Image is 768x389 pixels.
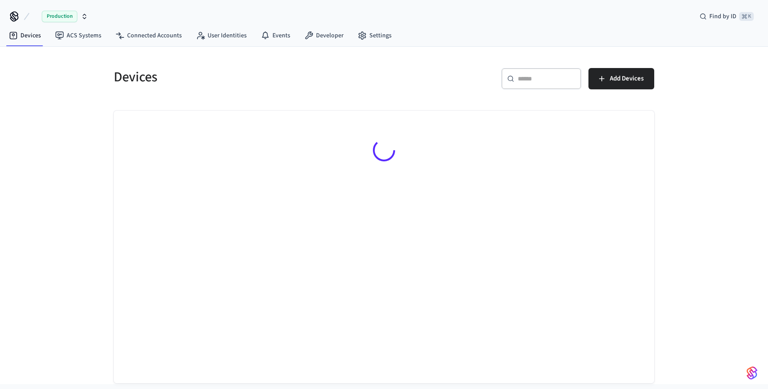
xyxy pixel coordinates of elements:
div: Find by ID⌘ K [692,8,761,24]
a: Developer [297,28,351,44]
a: Settings [351,28,399,44]
img: SeamLogoGradient.69752ec5.svg [747,366,757,380]
a: Devices [2,28,48,44]
span: Production [42,11,77,22]
a: ACS Systems [48,28,108,44]
span: ⌘ K [739,12,754,21]
a: User Identities [189,28,254,44]
a: Connected Accounts [108,28,189,44]
span: Find by ID [709,12,736,21]
button: Add Devices [588,68,654,89]
h5: Devices [114,68,379,86]
span: Add Devices [610,73,644,84]
a: Events [254,28,297,44]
